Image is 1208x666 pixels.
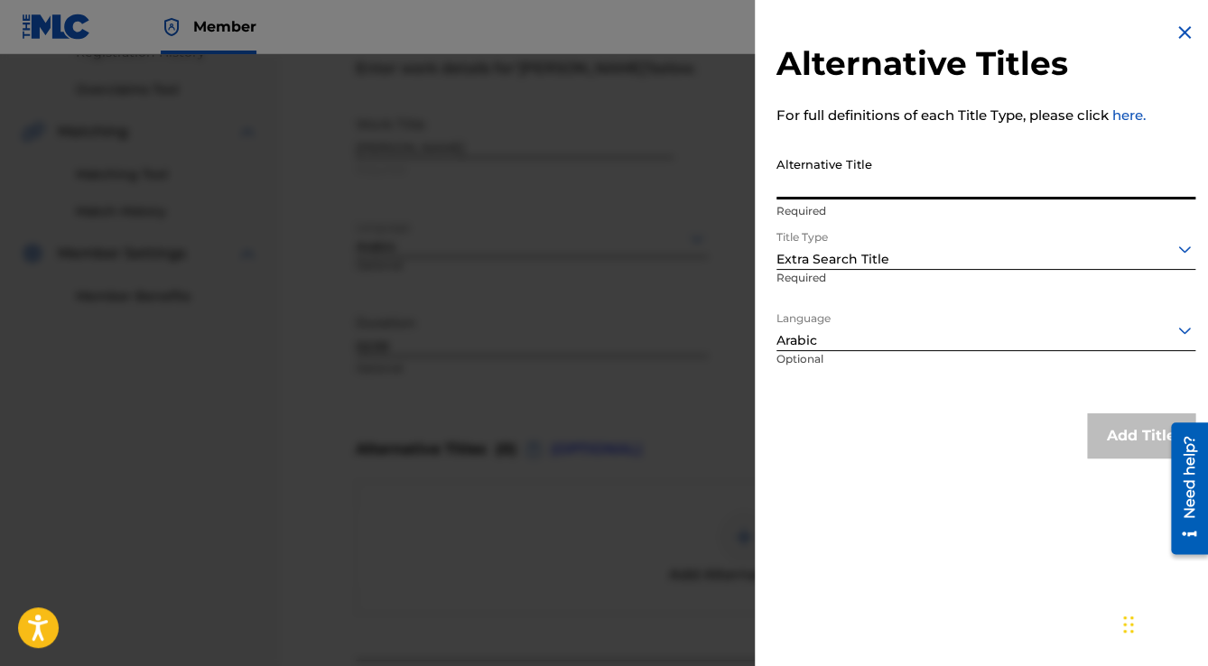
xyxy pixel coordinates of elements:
h2: Alternative Titles [776,43,1195,84]
img: Top Rightsholder [161,16,182,38]
p: Required [776,270,903,310]
p: Optional [776,351,916,392]
iframe: Resource Center [1157,416,1208,561]
p: For full definitions of each Title Type, please click [776,106,1195,126]
p: Required [776,203,1195,219]
div: Drag [1123,597,1134,652]
img: MLC Logo [22,14,91,40]
span: Member [193,16,256,37]
a: here. [1112,106,1146,124]
iframe: Chat Widget [1118,579,1208,666]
